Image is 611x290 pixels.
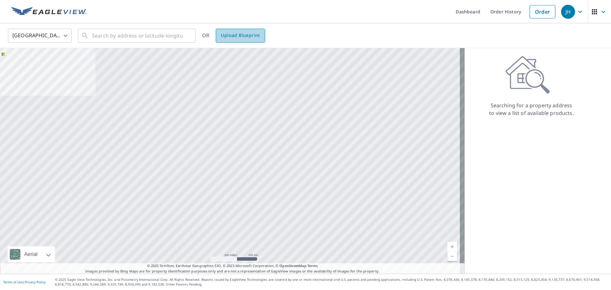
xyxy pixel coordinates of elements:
span: Upload Blueprint [221,32,260,39]
div: OR [202,29,265,43]
div: Aerial [22,246,39,262]
p: © 2025 Eagle View Technologies, Inc. and Pictometry International Corp. All Rights Reserved. Repo... [55,277,608,287]
input: Search by address or latitude-longitude [92,27,183,45]
a: Current Level 5, Zoom Out [447,251,457,261]
span: © 2025 TomTom, Earthstar Geographics SIO, © 2025 Microsoft Corporation, © [147,263,318,269]
a: OpenStreetMap [279,263,306,268]
a: Privacy Policy [25,280,46,284]
a: Terms [307,263,318,268]
p: | [3,280,46,284]
a: Order [530,5,555,18]
a: Current Level 5, Zoom In [447,242,457,251]
p: Searching for a property address to view a list of available products. [489,102,574,117]
a: Terms of Use [3,280,23,284]
img: EV Logo [11,7,87,17]
div: Aerial [8,246,55,262]
div: [GEOGRAPHIC_DATA] [8,27,72,45]
a: Upload Blueprint [216,29,265,43]
div: JH [561,5,575,19]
